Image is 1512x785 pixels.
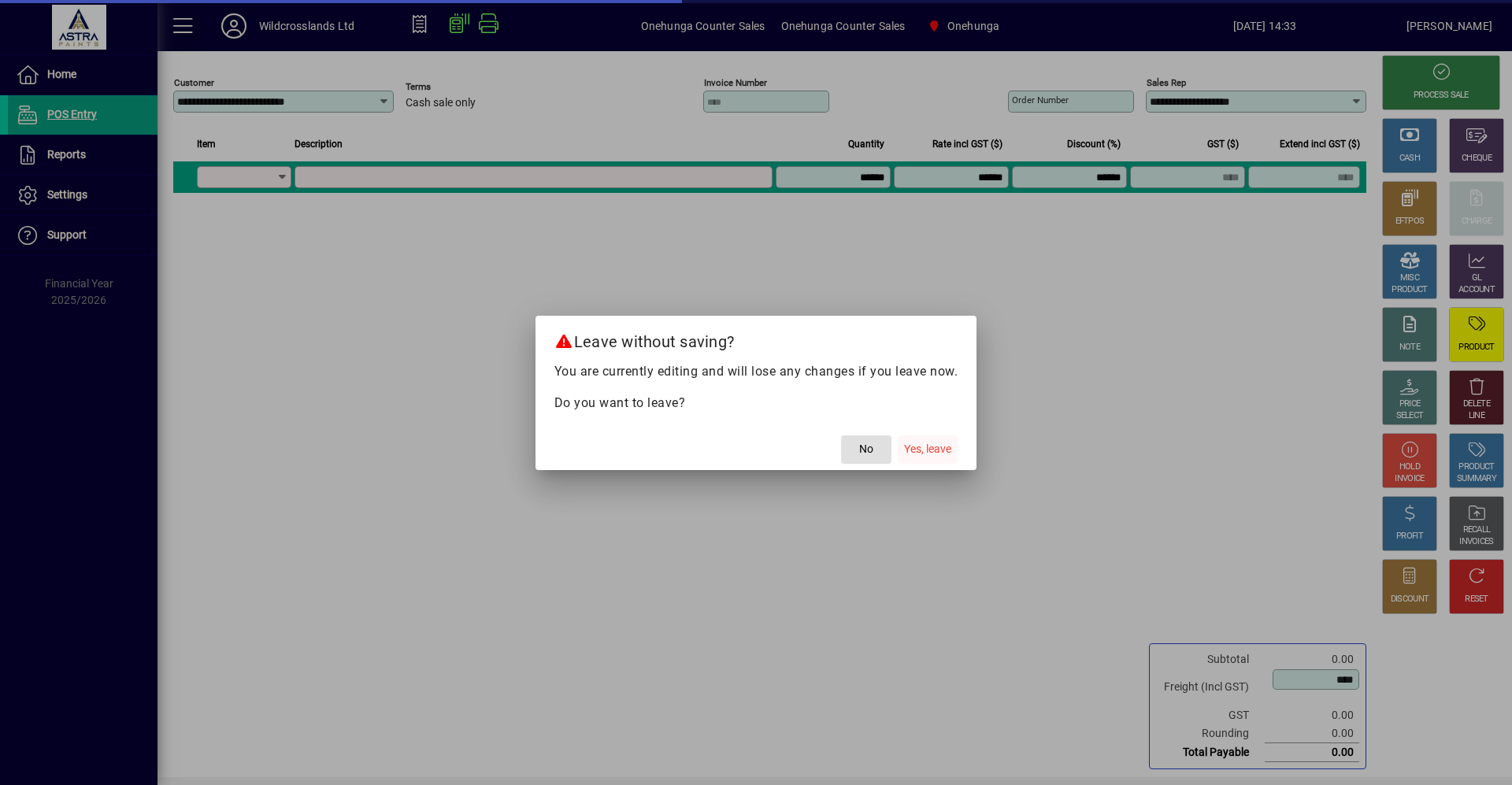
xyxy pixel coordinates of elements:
h2: Leave without saving? [535,316,977,361]
button: Yes, leave [898,435,958,464]
span: No [859,441,873,457]
p: You are currently editing and will lose any changes if you leave now. [554,362,958,381]
button: No [841,435,891,464]
span: Yes, leave [904,441,951,457]
p: Do you want to leave? [554,394,958,413]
